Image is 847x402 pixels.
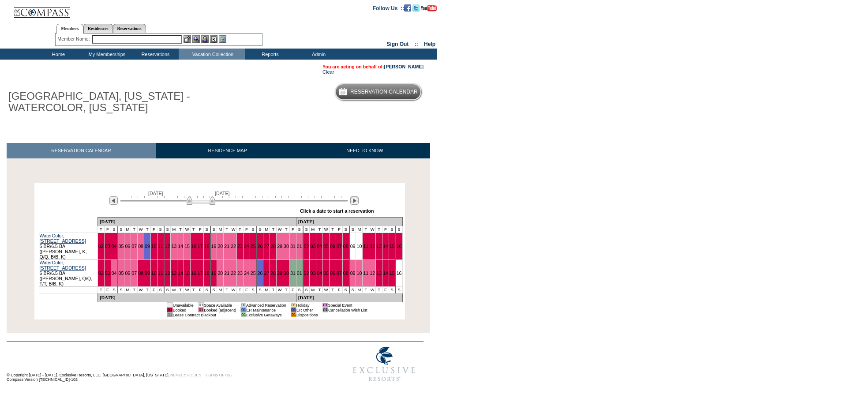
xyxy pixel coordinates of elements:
td: M [124,226,131,233]
img: Become our fan on Facebook [404,4,411,11]
img: Next [350,196,359,205]
td: S [342,287,349,293]
td: T [131,287,138,293]
span: You are acting on behalf of: [322,64,423,69]
img: Follow us on Twitter [412,4,420,11]
td: S [396,226,402,233]
a: 10 [151,271,157,276]
td: T [270,226,277,233]
td: T [191,226,197,233]
td: S [342,226,349,233]
td: T [191,287,197,293]
td: ER Other [296,308,318,312]
a: 04 [317,244,322,249]
a: 22 [231,271,236,276]
td: S [349,226,356,233]
a: 07 [337,244,342,249]
a: 23 [237,244,243,249]
a: Clear [322,69,334,75]
a: 03 [105,271,110,276]
img: Impersonate [201,35,209,43]
td: S [210,287,217,293]
a: Residences [83,24,113,33]
td: F [289,226,296,233]
td: S [250,287,256,293]
td: Follow Us :: [373,4,404,11]
a: 08 [343,244,349,249]
td: Reservations [130,49,179,60]
td: M [217,287,224,293]
td: T [316,287,323,293]
td: F [197,226,203,233]
td: T [224,226,230,233]
img: b_edit.gif [184,35,191,43]
a: 06 [330,271,335,276]
td: S [349,287,356,293]
a: 12 [370,244,375,249]
a: 03 [310,244,315,249]
td: M [124,287,131,293]
td: Special Event [328,303,367,308]
a: 07 [337,271,342,276]
a: 14 [178,244,183,249]
td: W [230,287,237,293]
td: Space Available [204,303,236,308]
td: Cancellation Wish List [328,308,367,312]
td: 01 [241,303,246,308]
a: Follow us on Twitter [412,5,420,10]
a: 13 [376,244,382,249]
td: Reports [245,49,293,60]
td: S [118,226,124,233]
td: W [369,287,376,293]
a: 03 [105,244,110,249]
a: 31 [290,271,296,276]
a: 05 [119,271,124,276]
a: Members [56,24,83,34]
td: 01 [291,308,296,312]
td: Dispositions [296,312,318,317]
td: S [303,226,310,233]
td: M [356,287,363,293]
a: 07 [131,271,137,276]
td: Holiday [296,303,318,308]
td: S [210,226,217,233]
td: S [118,287,124,293]
a: 09 [145,271,150,276]
td: M [310,287,316,293]
td: 01 [198,308,203,312]
td: W [277,226,283,233]
a: 05 [323,271,329,276]
td: W [323,226,330,233]
a: 15 [184,244,190,249]
a: 11 [363,244,368,249]
td: F [150,226,157,233]
td: Admin [293,49,342,60]
img: Reservations [210,35,217,43]
a: 21 [224,244,229,249]
td: T [177,287,184,293]
a: 11 [158,244,163,249]
a: 25 [251,244,256,249]
td: [DATE] [97,293,296,302]
td: T [316,226,323,233]
a: 01 [297,271,302,276]
td: 01 [241,308,246,312]
a: 15 [184,271,190,276]
a: 13 [171,271,176,276]
a: 17 [198,271,203,276]
a: 08 [343,271,349,276]
td: T [177,226,184,233]
td: F [104,287,111,293]
a: 28 [270,244,276,249]
a: Sign Out [386,41,409,47]
td: S [389,287,395,293]
td: S [203,226,210,233]
div: Click a date to start a reservation [300,208,374,214]
td: W [184,287,191,293]
a: 29 [277,244,282,249]
a: 22 [231,244,236,249]
a: 31 [290,244,296,249]
a: 11 [363,271,368,276]
a: 27 [264,244,269,249]
a: 09 [145,244,150,249]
